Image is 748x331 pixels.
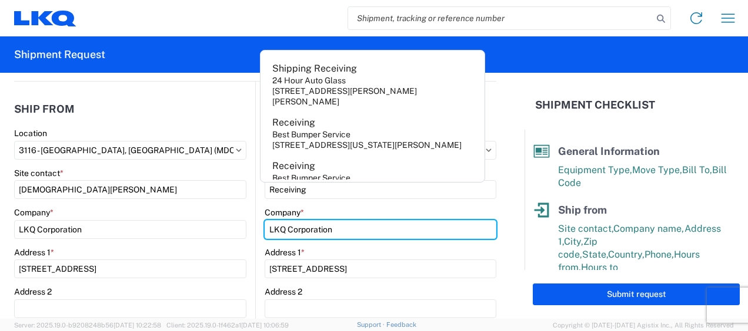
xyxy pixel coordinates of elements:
span: Ship from [558,204,607,216]
label: Company [265,207,304,218]
span: Hours to [581,262,618,273]
div: 24 Hour Auto Glass [272,75,346,86]
a: Feedback [386,321,416,328]
label: Company [14,207,54,218]
div: [STREET_ADDRESS][US_STATE][PERSON_NAME] [272,140,462,150]
div: Best Bumper Service [272,129,350,140]
span: [DATE] 10:22:58 [113,322,161,329]
input: Shipment, tracking or reference number [348,7,653,29]
span: Move Type, [632,164,682,175]
div: Receiving [272,160,315,173]
button: Submit request [533,283,740,305]
h2: Ship from [14,103,75,115]
span: Bill To, [682,164,712,175]
span: Client: 2025.19.0-1f462a1 [166,322,289,329]
label: Address 1 [265,247,305,258]
label: Address 2 [14,286,52,297]
span: Phone, [645,249,674,260]
span: Copyright © [DATE]-[DATE] Agistix Inc., All Rights Reserved [553,320,734,330]
span: Site contact, [558,223,613,234]
span: Country, [608,249,645,260]
label: Site contact [14,168,64,178]
input: Select [14,141,246,160]
label: Address 2 [265,286,302,297]
label: Address 1 [14,247,54,258]
span: Equipment Type, [558,164,632,175]
span: Company name, [613,223,684,234]
span: State, [582,249,608,260]
div: Best Bumper Service [272,173,350,183]
span: General Information [558,145,660,157]
h2: Shipment Request [14,48,105,62]
a: Support [357,321,386,328]
span: [DATE] 10:06:59 [241,322,289,329]
span: Server: 2025.19.0-b9208248b56 [14,322,161,329]
span: City, [564,236,583,247]
label: Location [14,128,47,139]
div: [STREET_ADDRESS][PERSON_NAME][PERSON_NAME] [272,86,477,107]
div: Shipping Receiving [272,62,357,75]
div: Receiving [272,116,315,129]
h2: Shipment Checklist [535,98,655,112]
